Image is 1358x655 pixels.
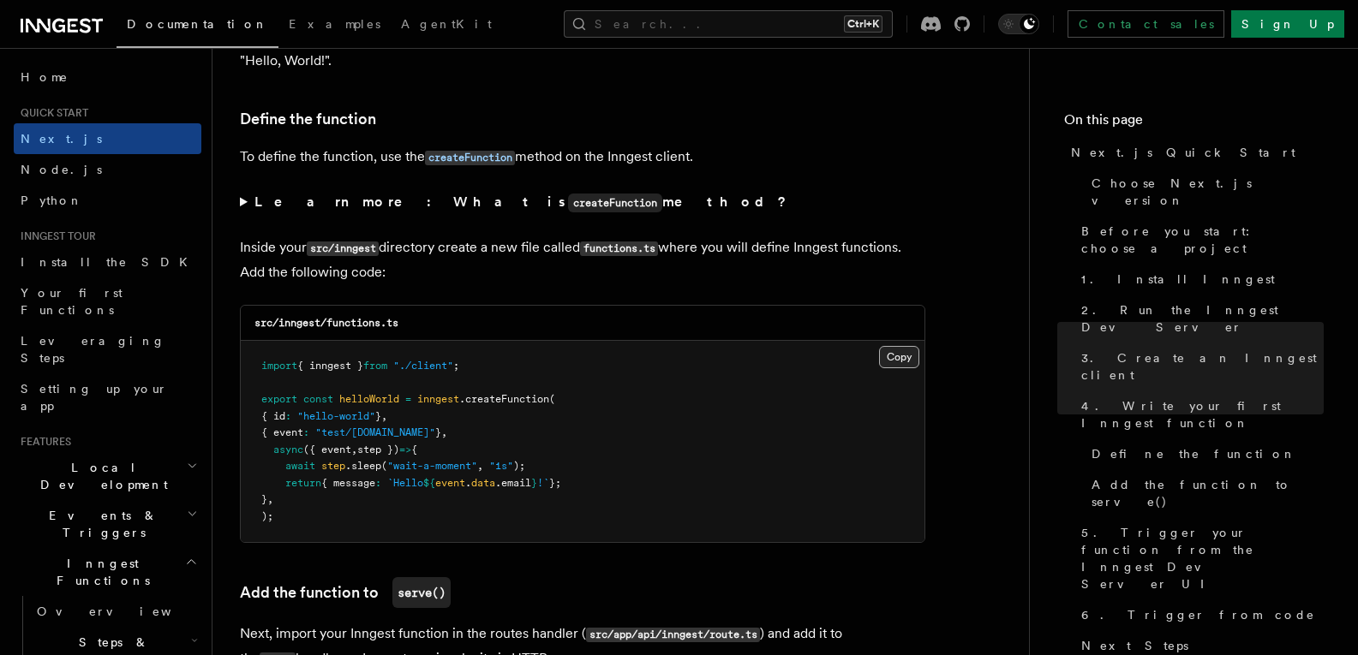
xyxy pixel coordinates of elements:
[1074,517,1324,599] a: 5. Trigger your function from the Inngest Dev Server UI
[580,241,658,256] code: functions.ts
[321,460,345,472] span: step
[405,393,411,405] span: =
[321,477,375,489] span: { message
[261,410,285,422] span: { id
[1074,264,1324,295] a: 1. Install Inngest
[1081,606,1315,623] span: 6. Trigger from code
[14,247,201,277] a: Install the SDK
[1071,144,1295,161] span: Next.js Quick Start
[435,426,441,438] span: }
[21,194,83,207] span: Python
[399,444,411,456] span: =>
[285,410,291,422] span: :
[14,62,201,92] a: Home
[1074,390,1324,438] a: 4. Write your first Inngest function
[393,360,453,372] span: "./client"
[254,317,398,329] code: src/inngest/functions.ts
[307,241,379,256] code: src/inngest
[1081,301,1324,336] span: 2. Run the Inngest Dev Server
[1085,168,1324,216] a: Choose Next.js version
[261,493,267,505] span: }
[411,444,417,456] span: {
[564,10,893,38] button: Search...Ctrl+K
[1081,271,1275,288] span: 1. Install Inngest
[489,460,513,472] span: "1s"
[285,460,315,472] span: await
[14,229,96,243] span: Inngest tour
[21,132,102,146] span: Next.js
[14,106,88,120] span: Quick start
[303,444,351,456] span: ({ event
[1081,637,1188,654] span: Next Steps
[297,360,363,372] span: { inngest }
[261,360,297,372] span: import
[1074,216,1324,264] a: Before you start: choose a project
[453,360,459,372] span: ;
[495,477,531,489] span: .email
[21,286,123,317] span: Your first Functions
[465,477,471,489] span: .
[1068,10,1224,38] a: Contact sales
[425,148,515,164] a: createFunction
[423,477,435,489] span: ${
[303,426,309,438] span: :
[254,194,790,210] strong: Learn more: What is method?
[37,604,213,618] span: Overview
[14,500,201,548] button: Events & Triggers
[339,393,399,405] span: helloWorld
[1231,10,1344,38] a: Sign Up
[387,477,423,489] span: `Hello
[401,17,492,31] span: AgentKit
[1074,295,1324,342] a: 2. Run the Inngest Dev Server
[261,393,297,405] span: export
[1085,438,1324,469] a: Define the function
[1081,223,1324,257] span: Before you start: choose a project
[1064,110,1324,137] h4: On this page
[14,548,201,596] button: Inngest Functions
[14,435,71,449] span: Features
[375,477,381,489] span: :
[278,5,391,46] a: Examples
[1074,342,1324,390] a: 3. Create an Inngest client
[14,123,201,154] a: Next.js
[1081,524,1324,592] span: 5. Trigger your function from the Inngest Dev Server UI
[21,382,168,413] span: Setting up your app
[844,15,882,33] kbd: Ctrl+K
[879,346,919,368] button: Copy
[568,194,662,212] code: createFunction
[351,444,357,456] span: ,
[1092,476,1324,510] span: Add the function to serve()
[21,255,198,269] span: Install the SDK
[297,410,375,422] span: "hello-world"
[14,277,201,325] a: Your first Functions
[549,393,555,405] span: (
[392,577,451,608] code: serve()
[381,410,387,422] span: ,
[267,493,273,505] span: ,
[477,460,483,472] span: ,
[303,393,333,405] span: const
[14,373,201,421] a: Setting up your app
[261,426,303,438] span: { event
[21,68,69,86] span: Home
[14,555,185,589] span: Inngest Functions
[289,17,380,31] span: Examples
[549,477,561,489] span: };
[21,163,102,176] span: Node.js
[240,235,925,284] p: Inside your directory create a new file called where you will define Inngest functions. Add the f...
[381,460,387,472] span: (
[240,190,925,215] summary: Learn more: What iscreateFunctionmethod?
[1074,599,1324,630] a: 6. Trigger from code
[345,460,381,472] span: .sleep
[1092,445,1296,462] span: Define the function
[315,426,435,438] span: "test/[DOMAIN_NAME]"
[14,507,187,541] span: Events & Triggers
[471,477,495,489] span: data
[357,444,399,456] span: step })
[998,14,1039,34] button: Toggle dark mode
[375,410,381,422] span: }
[30,596,201,627] a: Overview
[363,360,387,372] span: from
[1081,397,1324,432] span: 4. Write your first Inngest function
[537,477,549,489] span: !`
